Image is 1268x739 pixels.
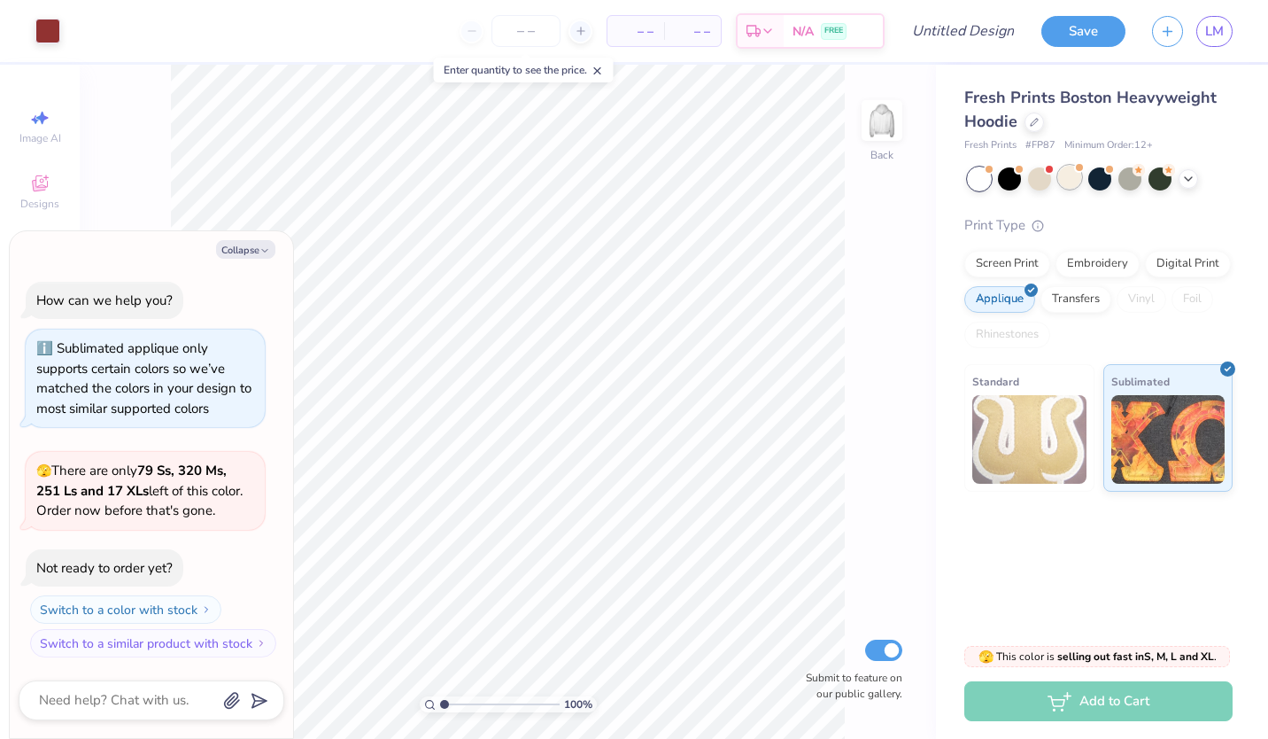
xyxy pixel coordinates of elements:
div: Vinyl [1117,286,1166,313]
div: Transfers [1040,286,1111,313]
div: Back [870,147,893,163]
span: # FP87 [1025,138,1055,153]
a: LM [1196,16,1233,47]
input: Untitled Design [898,13,1028,49]
span: Sublimated [1111,372,1170,391]
div: Applique [964,286,1035,313]
span: Minimum Order: 12 + [1064,138,1153,153]
span: LM [1205,21,1224,42]
div: Print Type [964,215,1233,236]
span: Standard [972,372,1019,391]
div: Foil [1171,286,1213,313]
button: Save [1041,16,1125,47]
span: Fresh Prints Boston Heavyweight Hoodie [964,87,1217,132]
span: There are only left of this color. Order now before that's gone. [36,462,243,519]
div: Embroidery [1055,251,1140,277]
div: Screen Print [964,251,1050,277]
button: Collapse [216,240,275,259]
div: Digital Print [1145,251,1231,277]
strong: 79 Ss, 320 Ms, 251 Ls and 17 XLs [36,462,227,500]
img: Back [864,103,900,138]
span: 🫣 [36,463,51,479]
div: How can we help you? [36,292,173,309]
img: Switch to a similar product with stock [256,638,267,649]
strong: selling out fast in S, M, L and XL [1057,650,1214,664]
label: Submit to feature on our public gallery. [796,670,902,702]
span: – – [675,22,710,41]
span: This color is . [978,649,1217,665]
img: Switch to a color with stock [201,604,212,615]
div: Not ready to order yet? [36,559,173,577]
button: Switch to a color with stock [30,595,221,624]
button: Switch to a similar product with stock [30,629,276,657]
div: Enter quantity to see the price. [434,58,614,82]
div: Rhinestones [964,322,1050,348]
img: Sublimated [1111,395,1225,484]
span: Image AI [19,131,61,145]
span: Designs [20,197,59,211]
span: 🫣 [978,649,994,665]
span: 100 % [564,696,592,712]
span: N/A [792,22,814,41]
input: – – [491,15,561,47]
span: FREE [824,25,843,37]
span: Fresh Prints [964,138,1017,153]
div: Sublimated applique only supports certain colors so we’ve matched the colors in your design to mo... [36,339,251,417]
span: – – [618,22,653,41]
img: Standard [972,395,1086,484]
